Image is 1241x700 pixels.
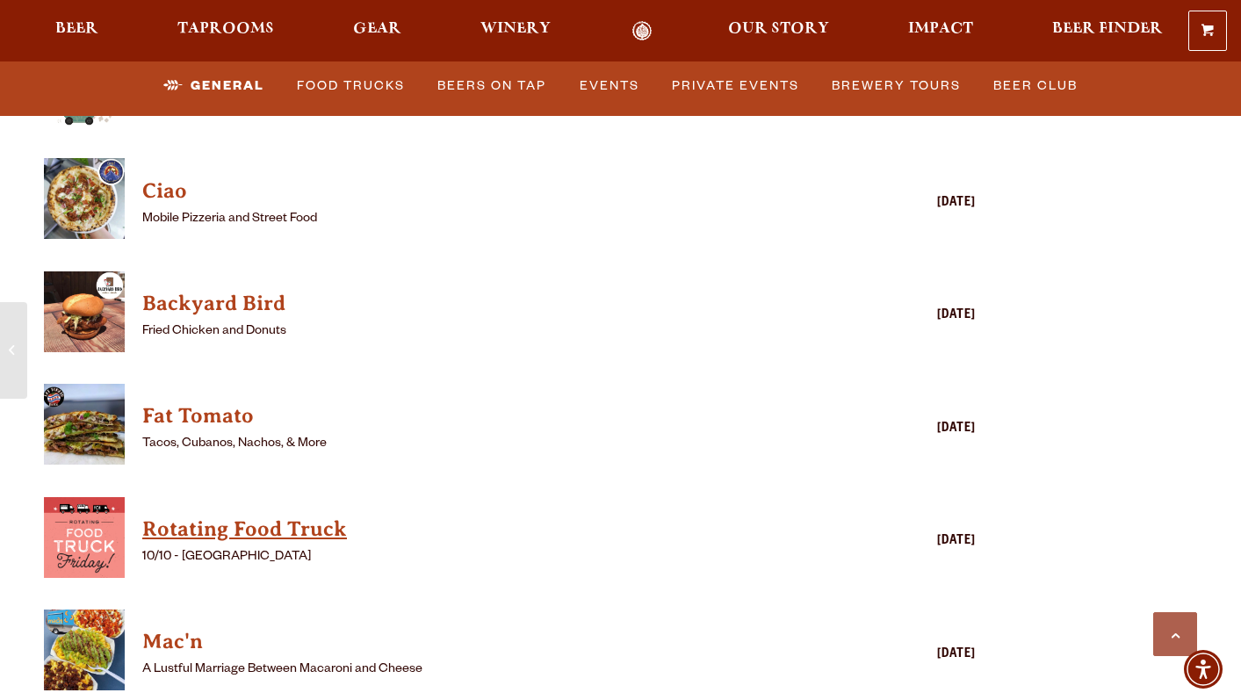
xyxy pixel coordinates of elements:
a: View Backyard Bird details (opens in a new window) [142,286,826,321]
div: [DATE] [835,193,976,214]
a: Events [573,66,646,106]
a: Beer [44,21,110,41]
a: Gear [342,21,413,41]
h4: Fat Tomato [142,402,826,430]
a: View Fat Tomato details (opens in a new window) [44,384,125,474]
h4: Mac'n [142,628,826,656]
a: Food Trucks [290,66,412,106]
div: Accessibility Menu [1184,650,1223,689]
a: View Rotating Food Truck details (opens in a new window) [44,497,125,588]
a: Scroll to top [1153,612,1197,656]
p: A Lustful Marriage Between Macaroni and Cheese [142,660,826,681]
img: thumbnail food truck [44,384,125,465]
a: General [156,66,271,106]
img: thumbnail food truck [44,497,125,578]
a: Beer Club [986,66,1085,106]
span: Beer [55,22,98,36]
a: Beer Finder [1041,21,1174,41]
a: Winery [469,21,562,41]
a: Taprooms [166,21,285,41]
span: Our Story [728,22,829,36]
a: Beers on Tap [430,66,553,106]
img: thumbnail food truck [44,271,125,352]
a: Impact [897,21,985,41]
img: thumbnail food truck [44,610,125,690]
h4: Backyard Bird [142,290,826,318]
p: 10/10 - [GEOGRAPHIC_DATA] [142,547,826,568]
p: Mobile Pizzeria and Street Food [142,209,826,230]
div: [DATE] [835,531,976,552]
a: View Fat Tomato details (opens in a new window) [142,399,826,434]
a: Private Events [665,66,806,106]
span: Winery [480,22,551,36]
a: View Mac'n details (opens in a new window) [142,624,826,660]
span: Gear [353,22,401,36]
a: Brewery Tours [825,66,968,106]
div: [DATE] [835,306,976,327]
div: [DATE] [835,645,976,666]
a: View Mac'n details (opens in a new window) [44,610,125,700]
a: View Rotating Food Truck details (opens in a new window) [142,512,826,547]
img: thumbnail food truck [44,158,125,239]
h4: Ciao [142,177,826,206]
a: Odell Home [609,21,675,41]
span: Taprooms [177,22,274,36]
a: View Ciao details (opens in a new window) [44,158,125,249]
h4: Rotating Food Truck [142,516,826,544]
p: Tacos, Cubanos, Nachos, & More [142,434,826,455]
p: Fried Chicken and Donuts [142,321,826,343]
div: [DATE] [835,419,976,440]
a: Our Story [717,21,841,41]
span: Beer Finder [1052,22,1163,36]
a: View Backyard Bird details (opens in a new window) [44,271,125,362]
a: View Ciao details (opens in a new window) [142,174,826,209]
span: Impact [908,22,973,36]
